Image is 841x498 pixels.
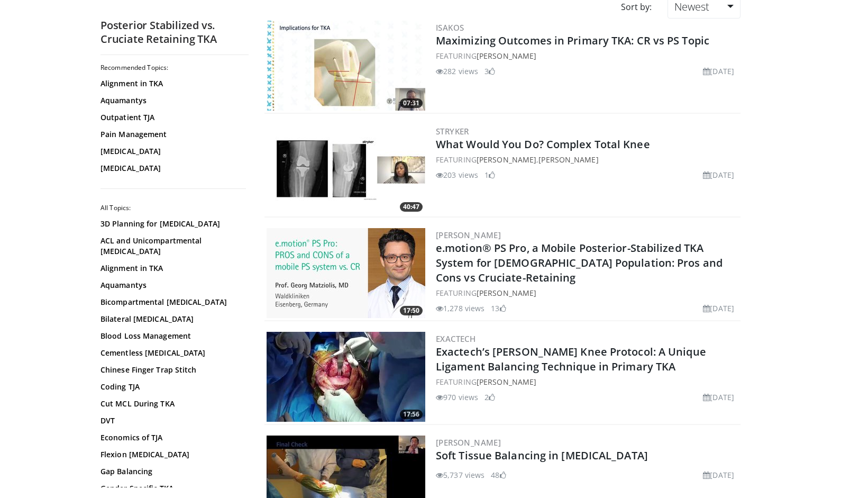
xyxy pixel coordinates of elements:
li: 2 [485,392,495,403]
span: 07:31 [400,98,423,108]
li: [DATE] [703,169,734,180]
li: 3 [485,66,495,77]
a: Flexion [MEDICAL_DATA] [100,449,243,460]
a: Outpatient TJA [100,112,243,123]
a: Soft Tissue Balancing in [MEDICAL_DATA] [436,448,648,463]
a: [PERSON_NAME] [477,51,536,61]
a: 3D Planning for [MEDICAL_DATA] [100,219,243,229]
a: Bicompartmental [MEDICAL_DATA] [100,297,243,307]
a: What Would You Do? Complex Total Knee [436,137,650,151]
a: Economics of TJA [100,432,243,443]
a: [PERSON_NAME] [538,155,598,165]
a: Exactech [436,333,476,344]
h2: Recommended Topics: [100,64,246,72]
a: Stryker [436,126,469,137]
a: [PERSON_NAME] [477,155,536,165]
a: 40:47 [267,124,425,214]
li: 282 views [436,66,478,77]
a: 17:56 [267,332,425,422]
a: ISAKOS [436,22,464,33]
a: ACL and Unicompartmental [MEDICAL_DATA] [100,236,243,257]
a: Coding TJA [100,382,243,392]
a: 17:50 [267,228,425,318]
img: 7c0bf3e6-bbbe-48bb-81ad-cbab0484c93f.300x170_q85_crop-smart_upscale.jpg [267,124,425,214]
div: FEATURING [436,50,738,61]
li: 48 [491,469,506,481]
div: FEATURING [436,376,738,387]
a: Exactech’s [PERSON_NAME] Knee Protocol: A Unique Ligament Balancing Technique in Primary TKA [436,345,706,374]
a: [PERSON_NAME] [477,288,536,298]
a: Pain Management [100,129,243,140]
a: 07:31 [267,21,425,111]
h2: All Topics: [100,204,246,212]
span: 40:47 [400,202,423,212]
li: 5,737 views [436,469,485,481]
li: 203 views [436,169,478,180]
h2: Posterior Stabilized vs. Cruciate Retaining TKA [100,19,249,46]
a: Cut MCL During TKA [100,399,243,409]
a: e.motion® PS Pro, a Mobile Posterior-Stabilized TKA System for [DEMOGRAPHIC_DATA] Population: Pro... [436,241,723,285]
a: [PERSON_NAME] [436,437,501,448]
a: [PERSON_NAME] [436,230,501,240]
a: Bilateral [MEDICAL_DATA] [100,314,243,324]
a: DVT [100,415,243,426]
li: [DATE] [703,66,734,77]
a: Gap Balancing [100,466,243,477]
div: FEATURING [436,287,738,298]
li: [DATE] [703,303,734,314]
li: 13 [491,303,506,314]
a: Gender Specific TKA [100,483,243,494]
li: [DATE] [703,392,734,403]
a: [MEDICAL_DATA] [100,146,243,157]
span: 17:56 [400,410,423,419]
a: Maximizing Outcomes in Primary TKA: CR vs PS Topic [436,33,709,48]
a: Blood Loss Management [100,331,243,341]
a: [PERSON_NAME] [477,377,536,387]
img: 736b5b8a-67fc-4bd0-84e2-6e087e871c91.jpg.300x170_q85_crop-smart_upscale.jpg [267,228,425,318]
a: Aquamantys [100,280,243,291]
img: 146990a5-d010-48cd-888e-49007997d105.300x170_q85_crop-smart_upscale.jpg [267,21,425,111]
span: 17:50 [400,306,423,315]
li: 970 views [436,392,478,403]
div: FEATURING , [436,154,738,165]
a: Cementless [MEDICAL_DATA] [100,348,243,358]
li: [DATE] [703,469,734,481]
a: Chinese Finger Trap Stitch [100,365,243,375]
a: [MEDICAL_DATA] [100,163,243,174]
li: 1,278 views [436,303,485,314]
a: Alignment in TKA [100,263,243,274]
a: Aquamantys [100,95,243,106]
a: Alignment in TKA [100,78,243,89]
img: 466462b8-3448-4f48-9565-29580c8a06db.300x170_q85_crop-smart_upscale.jpg [267,332,425,422]
li: 1 [485,169,495,180]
